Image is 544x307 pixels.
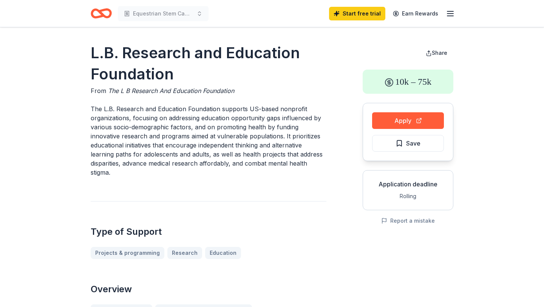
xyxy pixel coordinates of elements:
[118,6,209,21] button: Equestrian Stem Camp for Deaf/Hard of Hearing Kids and Their Siblings
[372,112,444,129] button: Apply
[91,86,326,95] div: From
[91,247,164,259] a: Projects & programming
[91,283,326,295] h2: Overview
[381,216,435,225] button: Report a mistake
[372,135,444,152] button: Save
[363,70,453,94] div: 10k – 75k
[91,5,112,22] a: Home
[388,7,443,20] a: Earn Rewards
[420,45,453,60] button: Share
[91,104,326,177] p: The L.B. Research and Education Foundation supports US-based nonprofit organizations, focusing on...
[205,247,241,259] a: Education
[91,226,326,238] h2: Type of Support
[369,180,447,189] div: Application deadline
[167,247,202,259] a: Research
[91,42,326,85] h1: L.B. Research and Education Foundation
[432,50,447,56] span: Share
[406,138,420,148] span: Save
[329,7,385,20] a: Start free trial
[369,192,447,201] div: Rolling
[133,9,193,18] span: Equestrian Stem Camp for Deaf/Hard of Hearing Kids and Their Siblings
[108,87,234,95] span: The L B Research And Education Foundation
